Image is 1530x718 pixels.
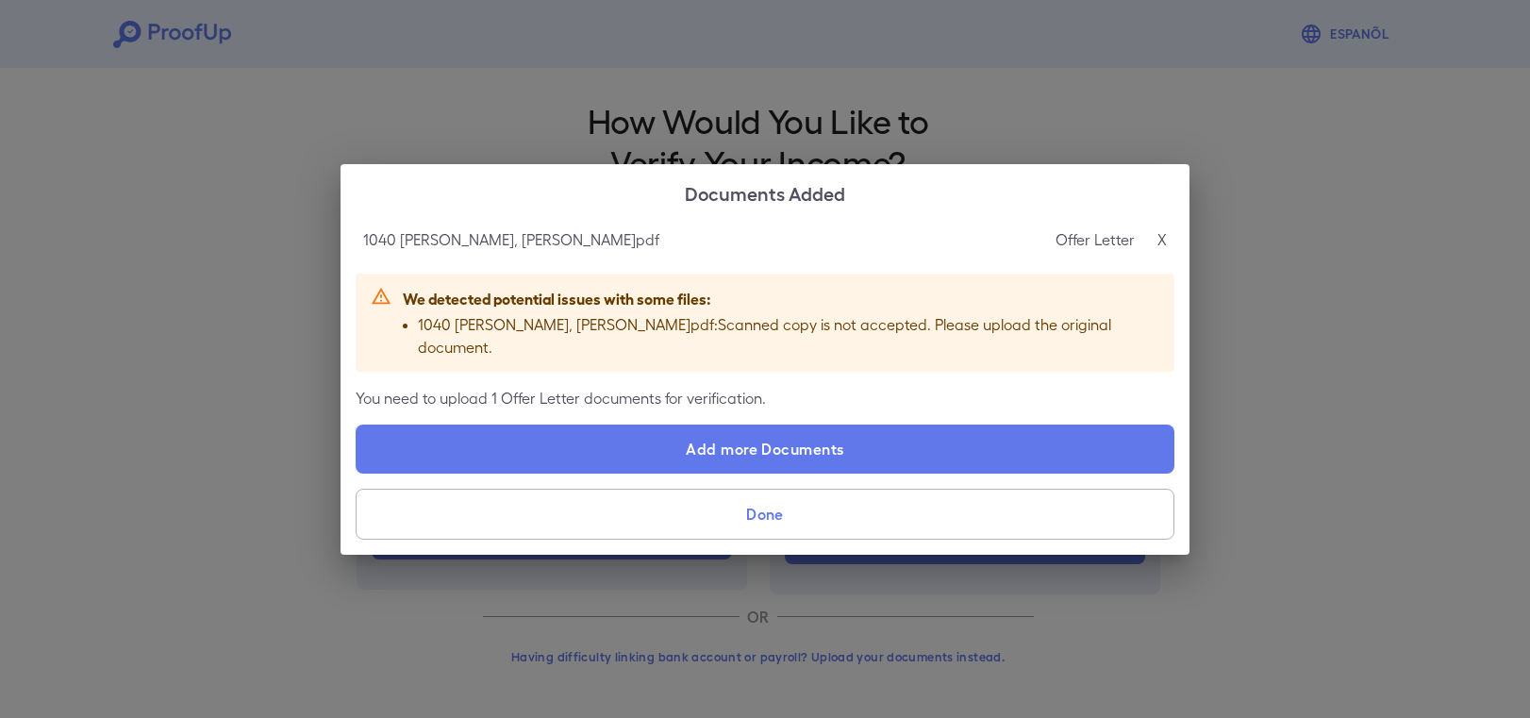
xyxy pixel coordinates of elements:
[1056,228,1135,251] p: Offer Letter
[1157,228,1167,251] p: X
[356,387,1174,409] p: You need to upload 1 Offer Letter documents for verification.
[363,228,659,251] p: 1040 [PERSON_NAME], [PERSON_NAME]pdf
[403,287,1159,309] p: We detected potential issues with some files:
[418,313,1159,359] p: 1040 [PERSON_NAME], [PERSON_NAME]pdf : Scanned copy is not accepted. Please upload the original d...
[356,425,1174,474] label: Add more Documents
[341,164,1189,221] h2: Documents Added
[356,489,1174,540] button: Done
